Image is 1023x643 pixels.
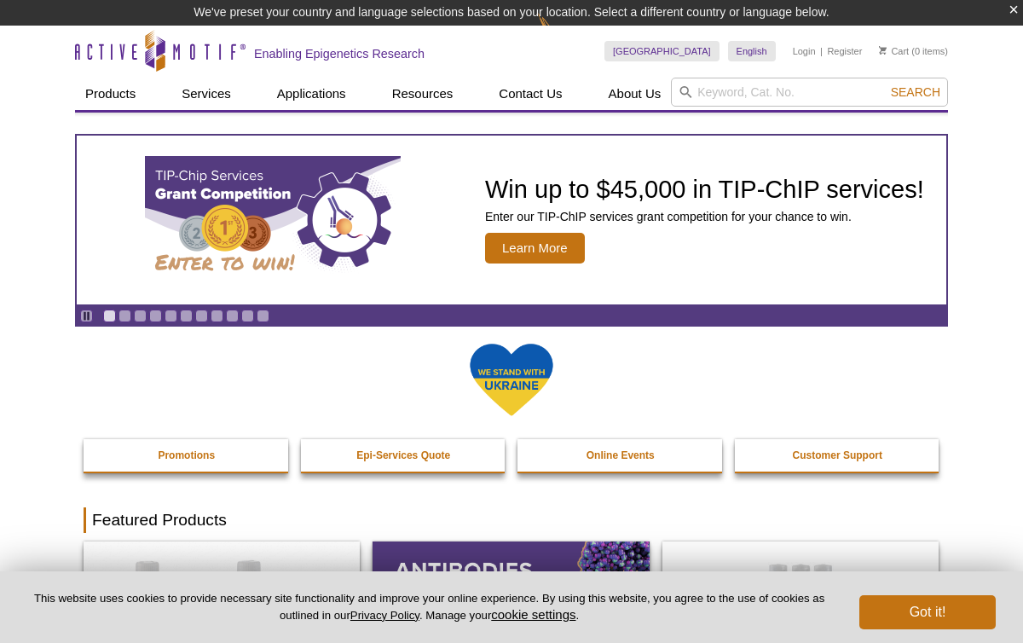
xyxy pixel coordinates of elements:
[84,439,290,472] a: Promotions
[267,78,356,110] a: Applications
[598,78,672,110] a: About Us
[180,310,193,322] a: Go to slide 6
[118,310,131,322] a: Go to slide 2
[793,449,882,461] strong: Customer Support
[254,46,425,61] h2: Enabling Epigenetics Research
[728,41,776,61] a: English
[241,310,254,322] a: Go to slide 10
[879,41,948,61] li: (0 items)
[80,310,93,322] a: Toggle autoplay
[485,209,924,224] p: Enter our TIP-ChIP services grant competition for your chance to win.
[538,13,583,53] img: Change Here
[145,156,401,284] img: TIP-ChIP Services Grant Competition
[886,84,945,100] button: Search
[149,310,162,322] a: Go to slide 4
[793,45,816,57] a: Login
[859,595,996,629] button: Got it!
[891,85,940,99] span: Search
[75,78,146,110] a: Products
[77,136,946,304] a: TIP-ChIP Services Grant Competition Win up to $45,000 in TIP-ChIP services! Enter our TIP-ChIP se...
[103,310,116,322] a: Go to slide 1
[879,45,909,57] a: Cart
[195,310,208,322] a: Go to slide 7
[587,449,655,461] strong: Online Events
[485,177,924,202] h2: Win up to $45,000 in TIP-ChIP services!
[165,310,177,322] a: Go to slide 5
[171,78,241,110] a: Services
[257,310,269,322] a: Go to slide 11
[604,41,720,61] a: [GEOGRAPHIC_DATA]
[134,310,147,322] a: Go to slide 3
[27,591,831,623] p: This website uses cookies to provide necessary site functionality and improve your online experie...
[226,310,239,322] a: Go to slide 9
[879,46,887,55] img: Your Cart
[488,78,572,110] a: Contact Us
[820,41,823,61] li: |
[469,342,554,418] img: We Stand With Ukraine
[301,439,507,472] a: Epi-Services Quote
[350,609,419,622] a: Privacy Policy
[211,310,223,322] a: Go to slide 8
[735,439,941,472] a: Customer Support
[491,607,575,622] button: cookie settings
[382,78,464,110] a: Resources
[671,78,948,107] input: Keyword, Cat. No.
[356,449,450,461] strong: Epi-Services Quote
[158,449,215,461] strong: Promotions
[517,439,724,472] a: Online Events
[827,45,862,57] a: Register
[84,507,939,533] h2: Featured Products
[485,233,585,264] span: Learn More
[77,136,946,304] article: TIP-ChIP Services Grant Competition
